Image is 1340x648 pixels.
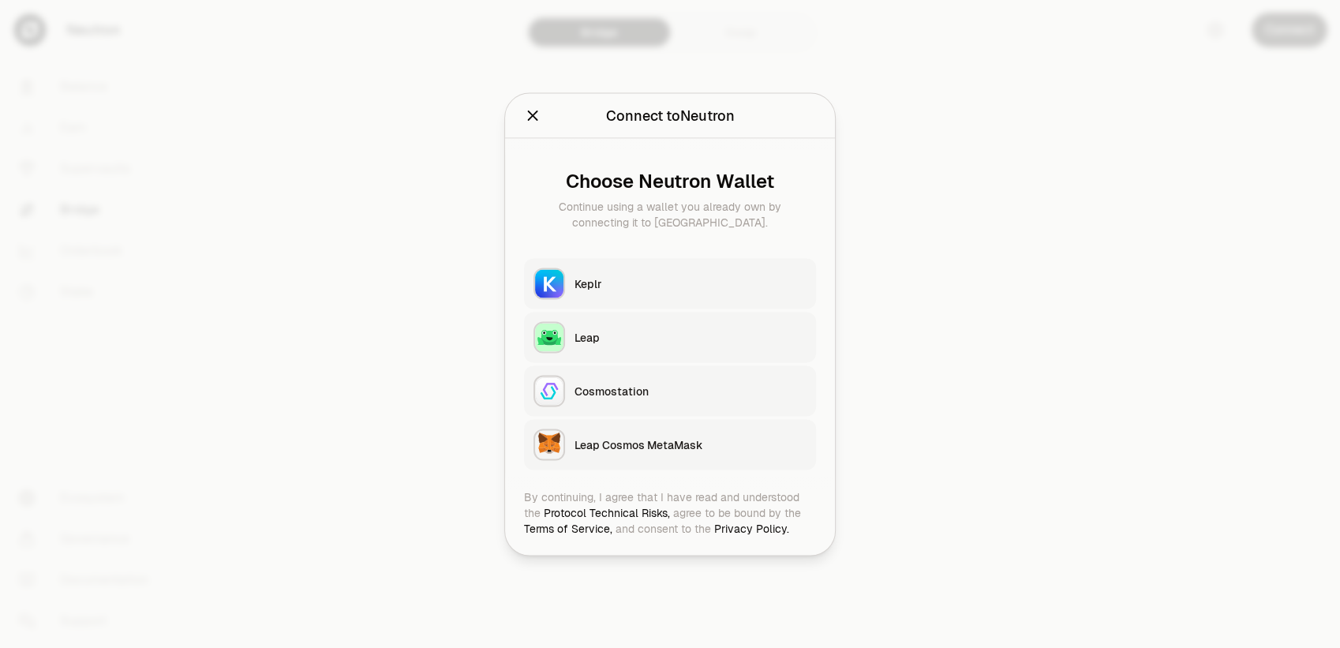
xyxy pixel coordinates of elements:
div: Keplr [575,275,807,291]
a: Privacy Policy. [714,521,789,535]
button: CosmostationCosmostation [524,365,816,416]
a: Protocol Technical Risks, [544,505,670,519]
div: Leap Cosmos MetaMask [575,436,807,452]
a: Terms of Service, [524,521,612,535]
div: Connect to Neutron [606,104,735,126]
div: Leap [575,329,807,345]
div: By continuing, I agree that I have read and understood the agree to be bound by the and consent t... [524,489,816,536]
img: Cosmostation [535,376,563,405]
img: Leap Cosmos MetaMask [535,430,563,459]
div: Cosmostation [575,383,807,399]
img: Keplr [535,269,563,298]
img: Leap [535,323,563,351]
button: LeapLeap [524,312,816,362]
button: KeplrKeplr [524,258,816,309]
div: Continue using a wallet you already own by connecting it to [GEOGRAPHIC_DATA]. [537,198,803,230]
div: Choose Neutron Wallet [537,170,803,192]
button: Leap Cosmos MetaMaskLeap Cosmos MetaMask [524,419,816,470]
button: Close [524,104,541,126]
